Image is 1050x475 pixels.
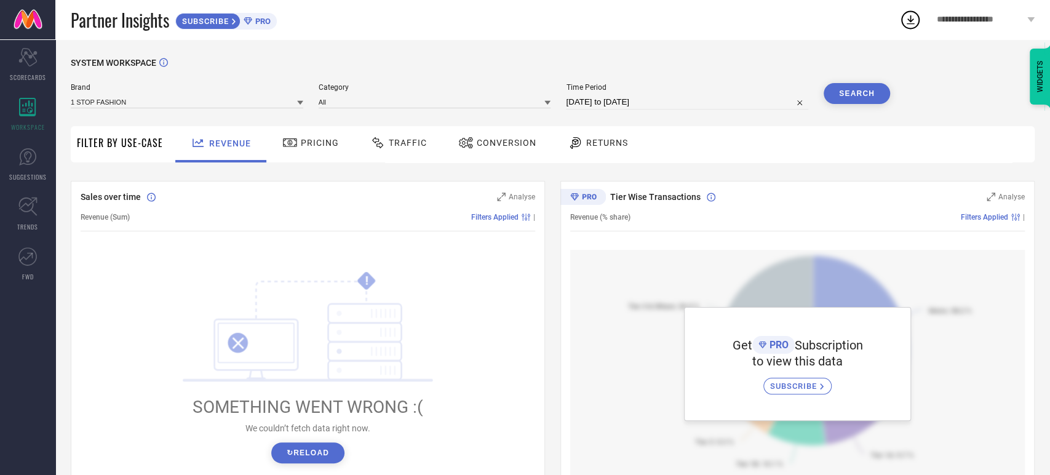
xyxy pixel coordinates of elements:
[586,138,628,148] span: Returns
[824,83,890,104] button: Search
[9,172,47,182] span: SUGGESTIONS
[733,338,752,353] span: Get
[176,17,232,26] span: SUBSCRIBE
[193,397,423,417] span: SOMETHING WENT WRONG :(
[987,193,995,201] svg: Zoom
[899,9,921,31] div: Open download list
[301,138,339,148] span: Pricing
[477,138,536,148] span: Conversion
[11,122,45,132] span: WORKSPACE
[17,222,38,231] span: TRENDS
[175,10,277,30] a: SUBSCRIBEPRO
[81,192,141,202] span: Sales over time
[566,83,808,92] span: Time Period
[365,274,368,288] tspan: !
[252,17,271,26] span: PRO
[961,213,1008,222] span: Filters Applied
[566,95,808,110] input: Select time period
[560,189,606,207] div: Premium
[389,138,427,148] span: Traffic
[77,135,163,150] span: Filter By Use-Case
[71,83,303,92] span: Brand
[81,213,130,222] span: Revenue (Sum)
[209,138,251,148] span: Revenue
[763,369,832,394] a: SUBSCRIBE
[610,192,701,202] span: Tier Wise Transactions
[71,58,156,68] span: SYSTEM WORKSPACE
[533,213,535,222] span: |
[766,339,789,351] span: PRO
[770,381,820,391] span: SUBSCRIBE
[271,442,344,463] button: ↻Reload
[71,7,169,33] span: Partner Insights
[22,272,34,281] span: FWD
[471,213,519,222] span: Filters Applied
[998,193,1025,201] span: Analyse
[570,213,630,222] span: Revenue (% share)
[10,73,46,82] span: SCORECARDS
[795,338,863,353] span: Subscription
[319,83,551,92] span: Category
[497,193,506,201] svg: Zoom
[245,423,370,433] span: We couldn’t fetch data right now.
[1023,213,1025,222] span: |
[509,193,535,201] span: Analyse
[752,354,843,369] span: to view this data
